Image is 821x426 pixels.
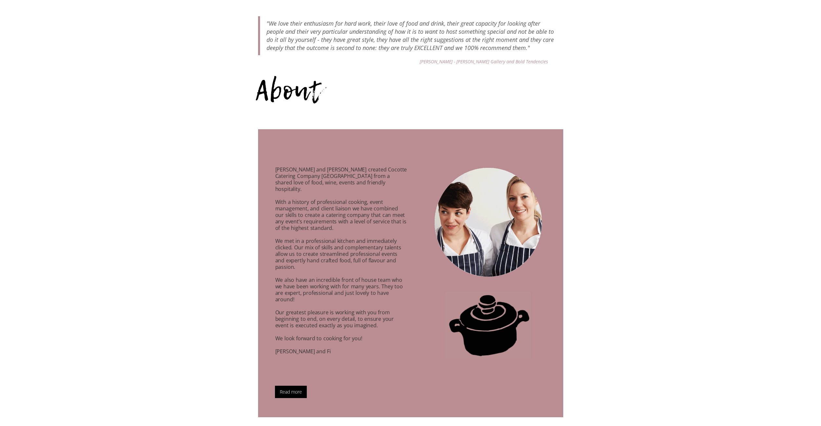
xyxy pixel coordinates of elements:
[267,19,557,52] em: "We love their enthusiasm for hard work, their love of food and drink, their great capacity for l...
[413,166,563,279] img: Cocotte Catering Company London — Anna Caldicott, left, and Fiona Cochrane, right.
[275,386,307,398] a: Read more
[445,279,531,359] img: Cocotte Catering Company London — Anna Caldicott, left, and Fiona Cochrane, right.
[256,87,561,126] div: About
[258,159,408,373] p: [PERSON_NAME] and [PERSON_NAME] created Cocotte Catering Company [GEOGRAPHIC_DATA] from a shared ...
